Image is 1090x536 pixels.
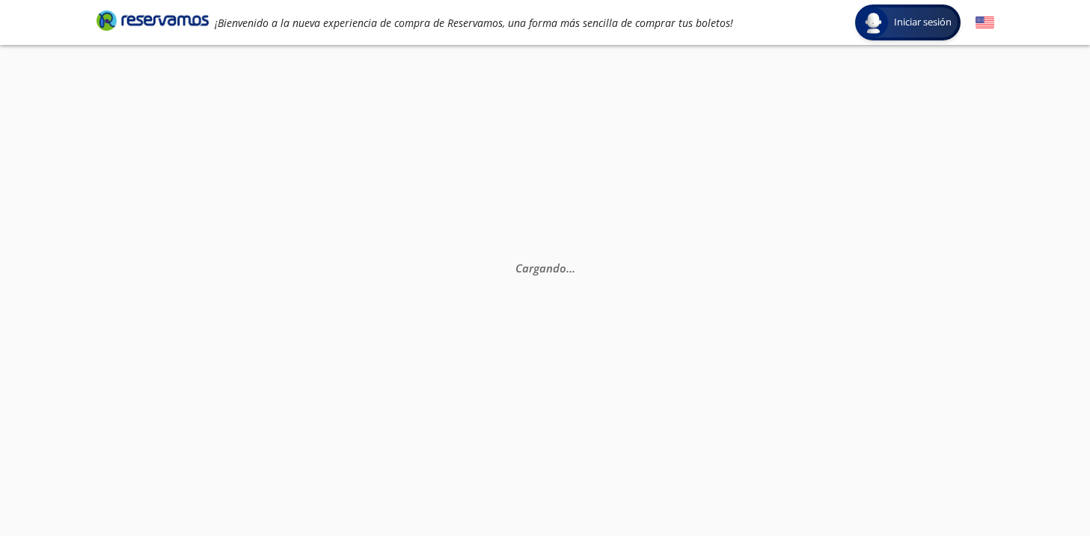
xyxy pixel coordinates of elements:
span: . [566,261,569,275]
a: Brand Logo [97,9,209,36]
i: Brand Logo [97,9,209,31]
button: English [976,13,994,32]
span: Iniciar sesión [888,15,958,30]
span: . [572,261,575,275]
em: Cargando [515,261,575,275]
em: ¡Bienvenido a la nueva experiencia de compra de Reservamos, una forma más sencilla de comprar tus... [215,16,733,30]
span: . [569,261,572,275]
